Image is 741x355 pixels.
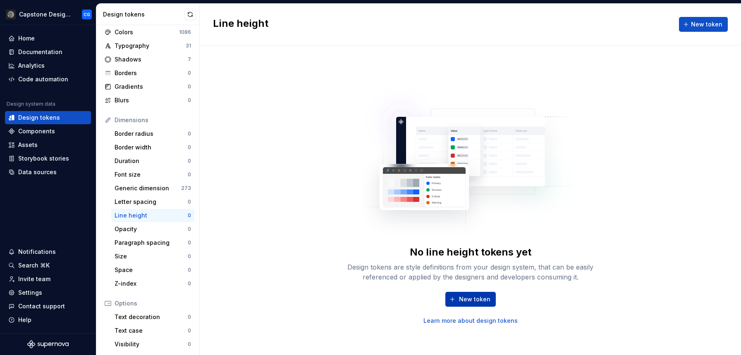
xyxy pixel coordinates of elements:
[27,340,69,348] svg: Supernova Logo
[5,272,91,286] a: Invite team
[115,211,188,220] div: Line height
[5,73,91,86] a: Code automation
[188,253,191,260] div: 0
[5,166,91,179] a: Data sources
[423,317,518,325] a: Learn more about design tokens
[679,17,728,32] button: New token
[188,171,191,178] div: 0
[188,130,191,137] div: 0
[5,286,91,299] a: Settings
[213,17,268,32] h2: Line height
[111,141,194,154] a: Border width0
[459,295,490,303] span: New token
[115,28,179,36] div: Colors
[115,327,188,335] div: Text case
[188,56,191,63] div: 7
[18,34,35,43] div: Home
[338,262,603,282] div: Design tokens are style definitions from your design system, that can be easily referenced or app...
[115,225,188,233] div: Opacity
[188,158,191,164] div: 0
[115,252,188,260] div: Size
[5,138,91,151] a: Assets
[188,144,191,151] div: 0
[5,111,91,124] a: Design tokens
[179,29,191,35] div: 1086
[18,127,55,135] div: Components
[188,341,191,348] div: 0
[111,127,194,140] a: Border radius0
[115,266,188,274] div: Space
[18,289,42,297] div: Settings
[115,184,181,192] div: Generic dimension
[111,168,194,181] a: Font size0
[7,101,55,107] div: Design system data
[18,114,60,122] div: Design tokens
[188,327,191,334] div: 0
[18,154,69,163] div: Storybook stories
[18,75,68,83] div: Code automation
[188,314,191,320] div: 0
[19,10,72,19] div: Capstone Design System
[181,185,191,192] div: 273
[84,11,90,18] div: CG
[188,226,191,232] div: 0
[5,45,91,59] a: Documentation
[115,299,191,308] div: Options
[5,300,91,313] button: Contact support
[115,83,188,91] div: Gradients
[6,9,16,19] img: 3ce36157-9fde-47d2-9eb8-fa8ebb961d3d.png
[188,199,191,205] div: 0
[5,125,91,138] a: Components
[18,248,56,256] div: Notifications
[115,313,188,321] div: Text decoration
[18,48,62,56] div: Documentation
[5,259,91,272] button: Search ⌘K
[115,55,188,64] div: Shadows
[115,96,188,104] div: Blurs
[111,250,194,263] a: Size0
[111,277,194,290] a: Z-index0
[115,198,188,206] div: Letter spacing
[111,324,194,337] a: Text case0
[5,59,91,72] a: Analytics
[101,94,194,107] a: Blurs0
[111,154,194,168] a: Duration0
[115,130,188,138] div: Border radius
[115,42,186,50] div: Typography
[111,182,194,195] a: Generic dimension273
[188,239,191,246] div: 0
[5,152,91,165] a: Storybook stories
[188,280,191,287] div: 0
[115,279,188,288] div: Z-index
[115,69,188,77] div: Borders
[111,209,194,222] a: Line height0
[445,292,496,307] button: New token
[115,239,188,247] div: Paragraph spacing
[18,302,65,310] div: Contact support
[111,195,194,208] a: Letter spacing0
[188,212,191,219] div: 0
[111,310,194,324] a: Text decoration0
[5,32,91,45] a: Home
[115,170,188,179] div: Font size
[18,316,31,324] div: Help
[2,5,94,23] button: Capstone Design SystemCG
[101,39,194,52] a: Typography31
[188,97,191,104] div: 0
[18,261,50,270] div: Search ⌘K
[186,43,191,49] div: 31
[18,168,57,176] div: Data sources
[103,10,184,19] div: Design tokens
[101,26,194,39] a: Colors1086
[5,245,91,258] button: Notifications
[188,267,191,273] div: 0
[115,340,188,348] div: Visibility
[115,143,188,151] div: Border width
[111,236,194,249] a: Paragraph spacing0
[101,66,194,80] a: Borders0
[101,80,194,93] a: Gradients0
[188,70,191,76] div: 0
[18,275,50,283] div: Invite team
[115,157,188,165] div: Duration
